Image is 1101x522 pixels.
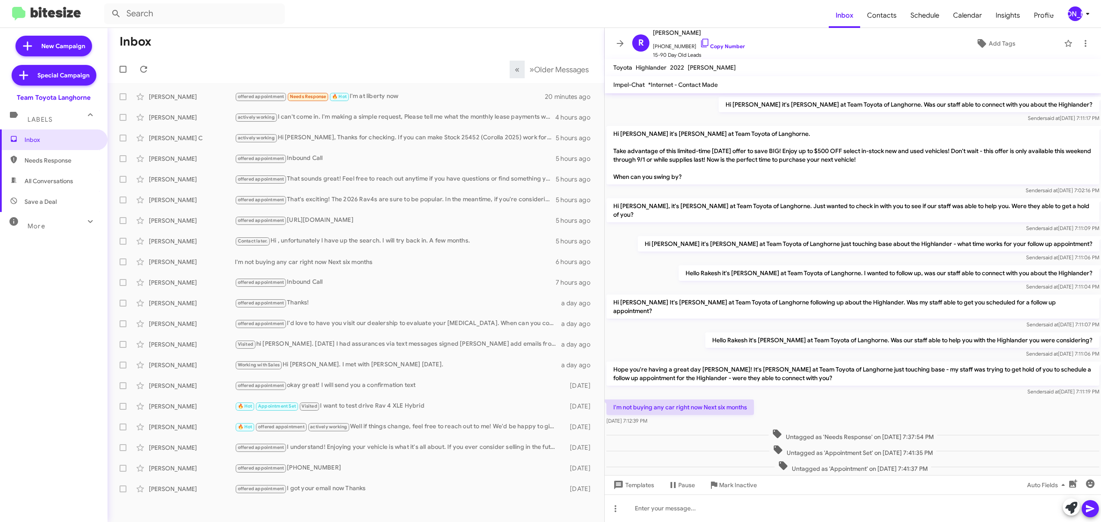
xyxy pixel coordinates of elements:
span: Labels [28,116,52,123]
div: Inbound Call [235,277,556,287]
div: 5 hours ago [556,196,597,204]
span: actively working [238,135,275,141]
div: [PERSON_NAME] [149,340,235,349]
div: 4 hours ago [555,113,597,122]
span: Untagged as 'Needs Response' on [DATE] 7:37:54 PM [769,429,937,441]
div: [PERSON_NAME] [149,175,235,184]
span: Sender [DATE] 7:02:16 PM [1026,187,1099,193]
div: Hi [PERSON_NAME], Thanks for checking. If you can make Stock 25452 (Corolla 2025) work for $20K a... [235,133,556,143]
span: offered appointment [238,321,284,326]
a: Insights [989,3,1027,28]
span: Inbox [25,135,98,144]
span: Older Messages [534,65,589,74]
div: [DATE] [560,423,597,431]
div: 5 hours ago [556,134,597,142]
span: said at [1043,283,1058,290]
span: Visited [301,403,317,409]
div: [DATE] [560,402,597,411]
div: okay great! I will send you a confirmation text [235,381,560,390]
div: 5 hours ago [556,237,597,246]
div: I'm not buying any car right now Next six months [235,258,556,266]
h1: Inbox [120,35,151,49]
div: [PERSON_NAME] C [149,134,235,142]
span: R [638,36,644,50]
span: Add Tags [989,36,1015,51]
div: [PHONE_NUMBER] [235,463,560,473]
span: said at [1043,321,1058,328]
span: Untagged as 'Appointment' on [DATE] 7:41:37 PM [775,461,931,473]
span: Highlander [636,64,667,71]
span: Working with Sales [238,362,280,368]
span: offered appointment [238,156,284,161]
p: I'm not buying any car right now Next six months [606,399,754,415]
div: I want to test drive Rav 4 XLE Hybrid [235,401,560,411]
p: Hi [PERSON_NAME] it's [PERSON_NAME] at Team Toyota of Langhorne. Take advantage of this limited-t... [606,126,1099,184]
div: [DATE] [560,485,597,493]
span: 15-90 Day Old Leads [653,51,745,59]
div: [URL][DOMAIN_NAME] [235,215,556,225]
div: Thanks! [235,298,560,308]
span: Auto Fields [1027,477,1068,493]
div: 20 minutes ago [546,92,597,101]
div: 6 hours ago [556,258,597,266]
div: [PERSON_NAME] [149,402,235,411]
p: Hi [PERSON_NAME], it's [PERSON_NAME] at Team Toyota of Langhorne. Just wanted to check in with yo... [606,198,1099,222]
div: 5 hours ago [556,154,597,163]
div: That sounds great! Feel free to reach out anytime if you have questions or find something you like. [235,174,556,184]
button: Add Tags [930,36,1060,51]
div: [PERSON_NAME] [149,216,235,225]
div: [PERSON_NAME] [149,258,235,266]
span: [PHONE_NUMBER] [653,38,745,51]
span: Sender [DATE] 7:11:19 PM [1027,388,1099,395]
div: That's exciting! The 2026 Rav4s are sure to be popular. In the meantime, if you're considering se... [235,195,556,205]
a: New Campaign [15,36,92,56]
div: [PERSON_NAME] [149,154,235,163]
div: [PERSON_NAME] [149,319,235,328]
span: Appointment Set [258,403,296,409]
span: 🔥 Hot [238,424,252,430]
div: 5 hours ago [556,216,597,225]
span: offered appointment [238,94,284,99]
div: Team Toyota Langhorne [17,93,91,102]
div: [DATE] [560,381,597,390]
span: Sender [DATE] 7:11:07 PM [1027,321,1099,328]
div: a day ago [560,319,597,328]
div: a day ago [560,361,597,369]
span: Sender [DATE] 7:11:06 PM [1026,350,1099,357]
div: 5 hours ago [556,175,597,184]
span: Impel-Chat [613,81,645,89]
span: Contacts [860,3,904,28]
span: actively working [310,424,347,430]
div: hi [PERSON_NAME]. [DATE] I had assurances via text messages signed [PERSON_NAME] add emails from ... [235,339,560,349]
a: Inbox [829,3,860,28]
span: More [28,222,45,230]
button: Pause [661,477,702,493]
p: Hi [PERSON_NAME] it's [PERSON_NAME] at Team Toyota of Langhorne just touching base about the High... [638,236,1099,252]
div: Well if things change, feel free to reach out to me! We'd be happy to give you a in person apprai... [235,422,560,432]
button: Next [524,61,594,78]
div: [PERSON_NAME] [149,237,235,246]
div: Hi [PERSON_NAME]. I met with [PERSON_NAME] [DATE]. [235,360,560,370]
input: Search [104,3,285,24]
span: Untagged as 'Appointment Set' on [DATE] 7:41:35 PM [769,445,936,457]
div: [PERSON_NAME] [149,381,235,390]
span: *Internet - Contact Made [648,81,718,89]
div: [PERSON_NAME] [1068,6,1083,21]
span: Contact later. [238,238,268,244]
span: said at [1043,187,1058,193]
a: Calendar [946,3,989,28]
a: Schedule [904,3,946,28]
div: I got your email now Thanks [235,484,560,494]
a: Copy Number [700,43,745,49]
div: [PERSON_NAME] [149,92,235,101]
span: 🔥 Hot [238,403,252,409]
p: Hi [PERSON_NAME] it's [PERSON_NAME] at Team Toyota of Langhorne. Was our staff able to connect wi... [719,97,1099,112]
div: [PERSON_NAME] [149,464,235,473]
button: Auto Fields [1020,477,1075,493]
span: offered appointment [238,465,284,471]
span: Needs Response [25,156,98,165]
span: Templates [612,477,654,493]
span: All Conversations [25,177,73,185]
